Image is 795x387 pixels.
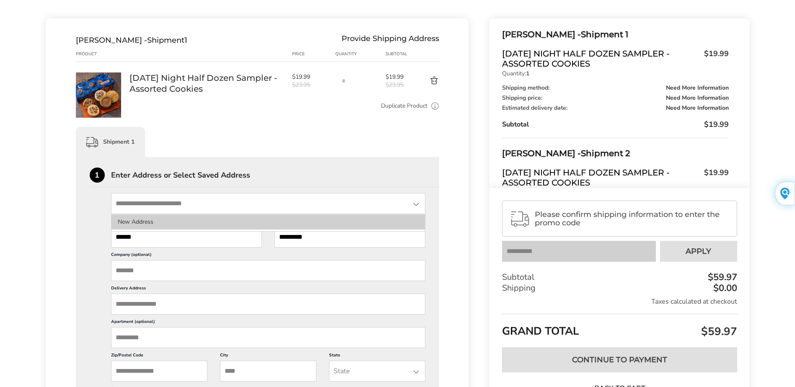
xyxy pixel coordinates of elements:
span: 1 [184,36,187,45]
input: Last Name [274,227,425,248]
strong: 1 [526,70,529,77]
input: Company [111,260,426,281]
div: Subtotal [386,51,410,57]
div: Shipment 1 [76,127,145,157]
div: $59.97 [706,273,737,282]
input: State [111,193,426,214]
input: City [220,361,316,382]
label: State [329,352,425,361]
span: Need More Information [666,85,729,91]
div: GRAND TOTAL [502,314,737,341]
label: Company (optional) [111,252,426,260]
a: [DATE] Night Half Dozen Sampler - Assorted Cookies [129,72,284,94]
span: $59.97 [699,324,737,339]
a: Halloween Night Half Dozen Sampler - Assorted Cookies [76,72,121,80]
span: Please confirm shipping information to enter the promo code [535,210,729,227]
div: Enter Address or Select Saved Address [111,171,440,179]
div: Shipping method: [502,85,728,91]
img: Halloween Night Half Dozen Sampler - Assorted Cookies [76,72,121,118]
div: Quantity [335,51,386,57]
span: [PERSON_NAME] - [502,148,581,158]
div: Subtotal [502,272,737,283]
div: Shipping price: [502,95,728,101]
span: [DATE] Night Half Dozen Sampler - Assorted Cookies [502,168,699,188]
div: Taxes calculated at checkout [502,297,737,306]
span: $19.99 [292,73,331,81]
div: Subtotal [502,119,728,129]
div: Provide Shipping Address [342,36,439,45]
div: Shipping [502,283,737,294]
label: City [220,352,316,361]
span: $19.99 [700,168,729,186]
span: $19.99 [704,119,729,129]
input: Quantity input [335,72,352,89]
button: Continue to Payment [502,347,737,372]
a: [DATE] Night Half Dozen Sampler - Assorted Cookies$19.99 [502,168,728,188]
span: [PERSON_NAME] - [502,29,581,39]
div: Estimated delivery date: [502,105,728,111]
a: Duplicate Product [381,101,427,111]
div: 1 [90,168,105,183]
span: Apply [686,248,711,255]
button: Delete product [410,76,439,86]
span: $23.95 [292,81,331,89]
input: First Name [111,227,262,248]
input: Apartment [111,327,426,348]
label: Delivery Address [111,285,426,294]
li: New Address [111,214,425,230]
span: Need More Information [666,105,729,111]
input: State [329,361,425,382]
div: $0.00 [711,284,737,293]
div: Product [76,51,129,57]
div: Price [292,51,336,57]
div: Shipment 1 [502,28,728,41]
span: $19.99 [386,73,410,81]
span: [DATE] Night Half Dozen Sampler - Assorted Cookies [502,49,699,69]
span: [PERSON_NAME] - [76,36,147,45]
p: Quantity: [502,71,728,77]
input: ZIP [111,361,207,382]
span: $19.99 [700,49,729,67]
label: Zip/Postal Code [111,352,207,361]
input: Delivery Address [111,294,426,315]
div: Shipment [76,36,187,45]
a: [DATE] Night Half Dozen Sampler - Assorted Cookies$19.99 [502,49,728,69]
div: Shipment 2 [502,147,728,160]
button: Apply [660,241,737,262]
span: $23.95 [386,81,410,89]
span: Need More Information [666,95,729,101]
label: Apartment (optional) [111,319,426,327]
